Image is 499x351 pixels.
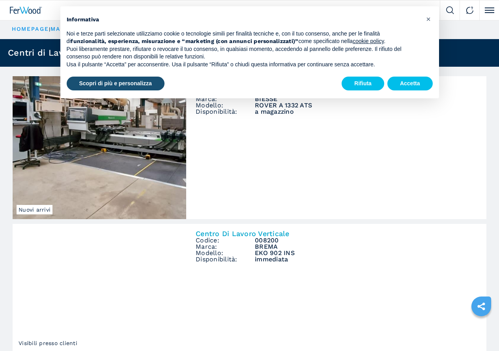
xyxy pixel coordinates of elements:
span: | [49,26,50,32]
span: Visibili presso clienti [17,338,79,348]
a: macchinari [50,26,93,32]
span: Codice: [196,237,255,244]
span: Modello: [196,102,255,109]
button: Accetta [387,77,433,91]
a: cookie policy [353,38,384,44]
span: Disponibilità: [196,256,255,263]
span: Nuovi arrivi [17,205,52,214]
span: Disponibilità: [196,109,255,115]
a: HOMEPAGE [12,26,49,32]
h3: ROVER A 1332 ATS [255,102,477,109]
img: Contact us [466,6,474,14]
span: a magazzino [255,109,477,115]
h3: 008200 [255,237,477,244]
span: immediata [255,256,477,263]
h1: Centri di Lavoro CNC Usati per Legno [8,49,171,57]
img: Ferwood [10,7,42,14]
p: Usa il pulsante “Accetta” per acconsentire. Usa il pulsante “Rifiuta” o chiudi questa informativa... [67,61,420,69]
strong: funzionalità, esperienza, misurazione e “marketing (con annunci personalizzati)” [71,38,298,44]
h2: Centro Di Lavoro Verticale [196,230,477,237]
span: Modello: [196,250,255,256]
p: Noi e terze parti selezionate utilizziamo cookie o tecnologie simili per finalità tecniche e, con... [67,30,420,45]
button: Click to toggle menu [479,0,499,20]
p: Puoi liberamente prestare, rifiutare o revocare il tuo consenso, in qualsiasi momento, accedendo ... [67,45,420,61]
button: Chiudi questa informativa [422,13,435,25]
iframe: Chat [465,315,493,345]
img: Centro di lavoro a 5 assi BIESSE ROVER A 1332 ATS [13,76,186,219]
button: Scopri di più e personalizza [67,77,164,91]
img: Search [446,6,454,14]
h3: BREMA [255,244,477,250]
h2: Informativa [67,16,420,24]
button: Rifiuta [342,77,384,91]
a: Centro di lavoro a 5 assi BIESSE ROVER A 1332 ATSNuovi arriviCentro di lavoro a 5 assiCodice:0082... [13,76,486,219]
span: × [426,14,431,24]
a: sharethis [471,297,491,316]
h3: EKO 902 INS [255,250,477,256]
span: Marca: [196,244,255,250]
